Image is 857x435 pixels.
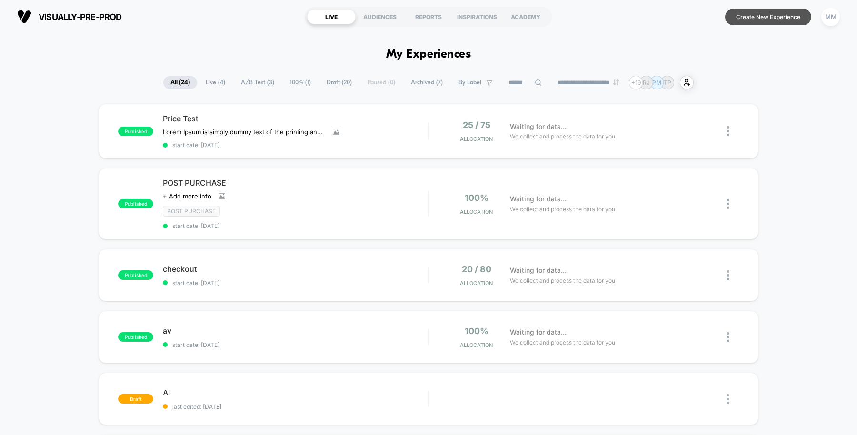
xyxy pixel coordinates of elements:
div: LIVE [307,9,356,24]
img: close [727,332,729,342]
span: Draft ( 20 ) [319,76,359,89]
span: start date: [DATE] [163,141,428,148]
div: ACADEMY [501,9,550,24]
button: visually-pre-prod [14,9,125,24]
span: 100% [465,326,488,336]
span: We collect and process the data for you [510,276,615,285]
span: last edited: [DATE] [163,403,428,410]
span: 20 / 80 [462,264,491,274]
span: 25 / 75 [463,120,490,130]
span: We collect and process the data for you [510,132,615,141]
span: published [118,199,153,208]
p: TP [664,79,671,86]
span: Waiting for data... [510,327,567,337]
span: Waiting for data... [510,121,567,132]
span: AI [163,388,428,397]
span: We collect and process the data for you [510,338,615,347]
p: PM [652,79,661,86]
img: close [727,394,729,404]
button: MM [818,7,843,27]
span: start date: [DATE] [163,341,428,348]
p: RJ [643,79,650,86]
span: + Add more info [163,192,211,200]
span: draft [118,394,153,404]
span: Post Purchase [163,206,220,217]
span: Lorem Ipsum is simply dummy text of the printing and typesetting industry. Lorem Ipsum has been t... [163,128,326,136]
h1: My Experiences [386,48,471,61]
span: Archived ( 7 ) [404,76,450,89]
div: INSPIRATIONS [453,9,501,24]
span: Live ( 4 ) [199,76,232,89]
span: POST PURCHASE [163,178,428,188]
span: visually-pre-prod [39,12,122,22]
span: Waiting for data... [510,194,567,204]
img: close [727,199,729,209]
span: start date: [DATE] [163,222,428,229]
img: close [727,270,729,280]
span: Waiting for data... [510,265,567,276]
div: MM [821,8,840,26]
img: Visually logo [17,10,31,24]
span: By Label [458,79,481,86]
button: Create New Experience [725,9,811,25]
span: Allocation [460,342,493,348]
span: published [118,270,153,280]
span: All ( 24 ) [163,76,197,89]
span: published [118,127,153,136]
span: Allocation [460,208,493,215]
span: 100% ( 1 ) [283,76,318,89]
span: start date: [DATE] [163,279,428,287]
span: A/B Test ( 3 ) [234,76,281,89]
div: AUDIENCES [356,9,404,24]
span: Price Test [163,114,428,123]
div: + 19 [629,76,643,89]
img: close [727,126,729,136]
span: 100% [465,193,488,203]
div: REPORTS [404,9,453,24]
img: end [613,79,619,85]
span: We collect and process the data for you [510,205,615,214]
span: Allocation [460,280,493,287]
span: Allocation [460,136,493,142]
span: published [118,332,153,342]
span: av [163,326,428,336]
span: checkout [163,264,428,274]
